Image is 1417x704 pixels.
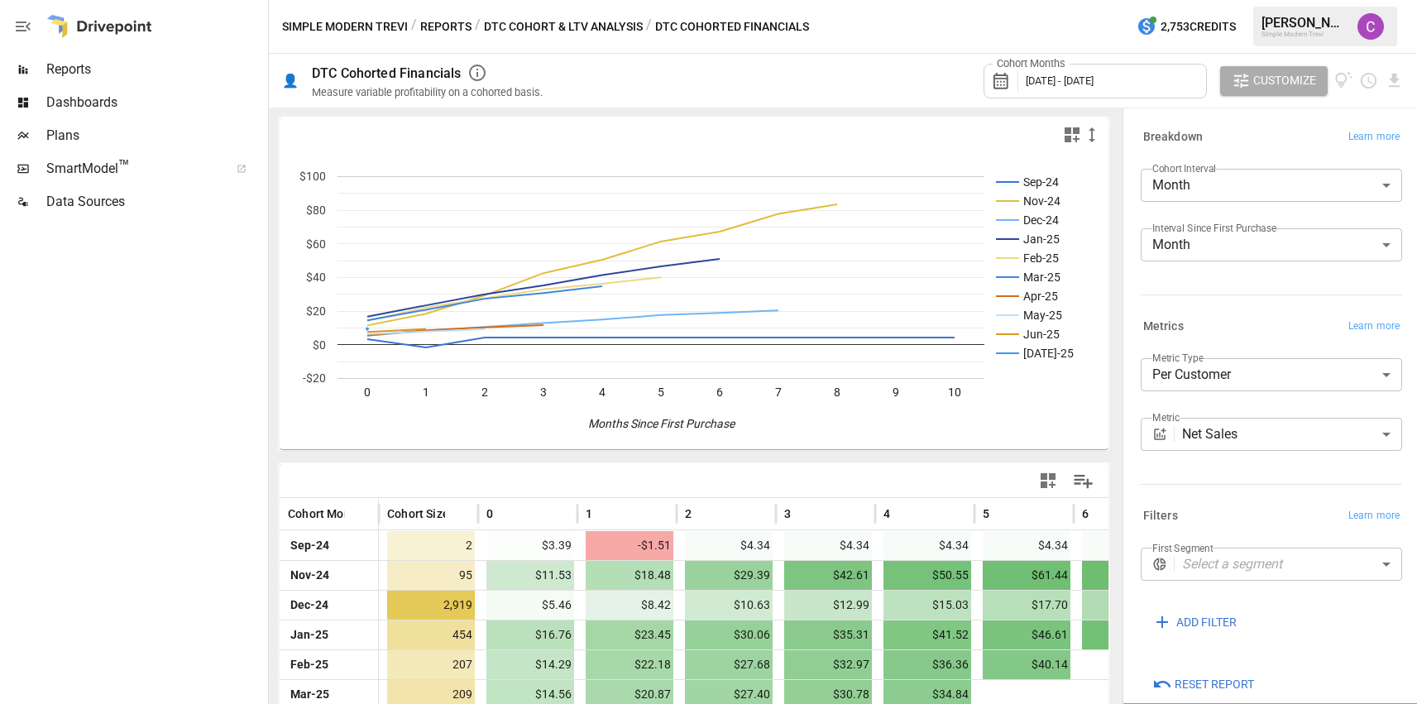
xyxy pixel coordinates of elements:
[983,531,1070,560] span: $4.34
[475,17,481,37] div: /
[983,561,1070,590] span: $61.44
[883,505,890,522] span: 4
[1065,462,1102,500] button: Manage Columns
[282,73,299,89] div: 👤
[1130,12,1242,42] button: 2,753Credits
[883,531,971,560] span: $4.34
[1176,612,1237,633] span: ADD FILTER
[883,591,971,620] span: $15.03
[1385,71,1404,90] button: Download report
[540,386,547,399] text: 3
[288,505,361,522] span: Cohort Month
[46,159,218,179] span: SmartModel
[1023,347,1074,360] text: [DATE]-25
[983,650,1070,679] span: $40.14
[1082,561,1170,590] span: $67.28
[1152,221,1276,235] label: Interval Since First Purchase
[1023,213,1059,227] text: Dec-24
[420,17,472,37] button: Reports
[423,386,429,399] text: 1
[693,502,716,525] button: Sort
[646,17,652,37] div: /
[1023,271,1060,284] text: Mar-25
[46,93,265,113] span: Dashboards
[1141,670,1266,700] button: Reset Report
[892,502,915,525] button: Sort
[486,505,493,522] span: 0
[484,17,643,37] button: DTC Cohort & LTV Analysis
[983,620,1070,649] span: $46.61
[685,531,773,560] span: $4.34
[447,502,470,525] button: Sort
[1348,129,1400,146] span: Learn more
[983,505,989,522] span: 5
[312,65,461,81] div: DTC Cohorted Financials
[46,60,265,79] span: Reports
[411,17,417,37] div: /
[1141,228,1402,261] div: Month
[588,417,736,430] text: Months Since First Purchase
[1359,71,1378,90] button: Schedule report
[486,650,574,679] span: $14.29
[481,386,488,399] text: 2
[1023,251,1059,265] text: Feb-25
[893,386,899,399] text: 9
[387,591,475,620] span: 2,919
[834,386,840,399] text: 8
[586,591,673,620] span: $8.42
[784,531,872,560] span: $4.34
[282,17,408,37] button: Simple Modern Trevi
[1253,70,1316,91] span: Customize
[1082,620,1170,649] span: $51.10
[486,620,574,649] span: $16.76
[1261,15,1348,31] div: [PERSON_NAME]
[46,126,265,146] span: Plans
[983,591,1070,620] span: $17.70
[1023,328,1060,341] text: Jun-25
[784,591,872,620] span: $12.99
[1348,318,1400,335] span: Learn more
[586,531,673,560] span: -$1.51
[586,650,673,679] span: $22.18
[1082,591,1170,620] span: $19.02
[486,531,574,560] span: $3.39
[685,561,773,590] span: $29.39
[991,502,1014,525] button: Sort
[1348,3,1394,50] button: Corbin Wallace
[486,591,574,620] span: $5.46
[599,386,606,399] text: 4
[1082,531,1170,560] span: $4.34
[1090,502,1113,525] button: Sort
[1141,607,1248,637] button: ADD FILTER
[658,386,664,399] text: 5
[387,650,475,679] span: 207
[586,620,673,649] span: $23.45
[1152,541,1214,555] label: First Segment
[586,561,673,590] span: $18.48
[280,151,1108,449] svg: A chart.
[792,502,816,525] button: Sort
[288,650,331,679] span: Feb-25
[1261,31,1348,38] div: Simple Modern Trevi
[1026,74,1094,87] span: [DATE] - [DATE]
[1141,358,1402,391] div: Per Customer
[1082,505,1089,522] span: 6
[299,170,326,183] text: $100
[784,561,872,590] span: $42.61
[1220,66,1328,96] button: Customize
[594,502,617,525] button: Sort
[313,338,326,352] text: $0
[1023,290,1058,303] text: Apr-25
[312,86,543,98] div: Measure variable profitability on a cohorted basis.
[1182,418,1402,451] div: Net Sales
[347,502,370,525] button: Sort
[1143,128,1203,146] h6: Breakdown
[1141,169,1402,202] div: Month
[784,620,872,649] span: $35.31
[1152,351,1204,365] label: Metric Type
[685,505,692,522] span: 2
[1334,66,1353,96] button: View documentation
[1143,507,1178,525] h6: Filters
[1357,13,1384,40] div: Corbin Wallace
